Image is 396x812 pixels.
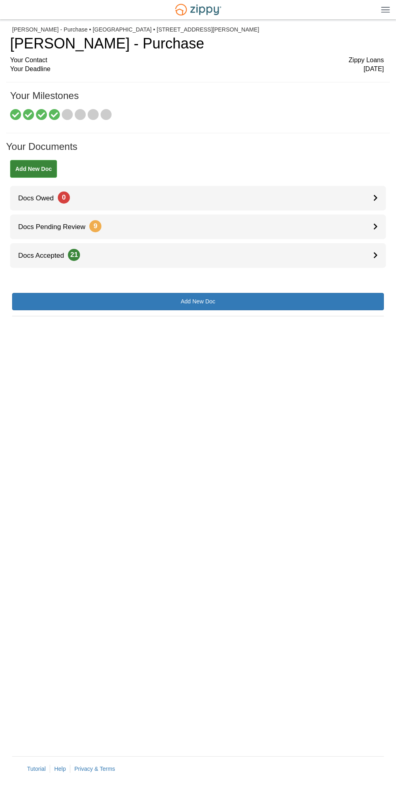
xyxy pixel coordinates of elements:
img: Mobile Dropdown Menu [381,6,390,13]
span: 0 [58,191,70,204]
h1: [PERSON_NAME] - Purchase [10,36,384,52]
span: Docs Pending Review [10,223,101,231]
span: Docs Accepted [10,252,80,259]
a: Add New Doc [10,160,57,178]
span: [DATE] [364,65,384,74]
a: Docs Pending Review9 [10,215,386,239]
a: Help [54,766,66,772]
span: Zippy Loans [349,56,384,65]
span: 21 [68,249,80,261]
div: Your Contact [10,56,384,65]
a: Docs Owed0 [10,186,386,210]
a: Tutorial [27,766,46,772]
a: Privacy & Terms [74,766,115,772]
div: [PERSON_NAME] - Purchase • [GEOGRAPHIC_DATA] • [STREET_ADDRESS][PERSON_NAME] [12,26,384,33]
h1: Your Documents [6,141,390,160]
span: Docs Owed [10,194,70,202]
a: Add New Doc [12,293,384,310]
a: Docs Accepted21 [10,243,386,268]
div: Your Deadline [10,65,384,74]
span: 9 [89,220,101,232]
h1: Your Milestones [10,90,384,109]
